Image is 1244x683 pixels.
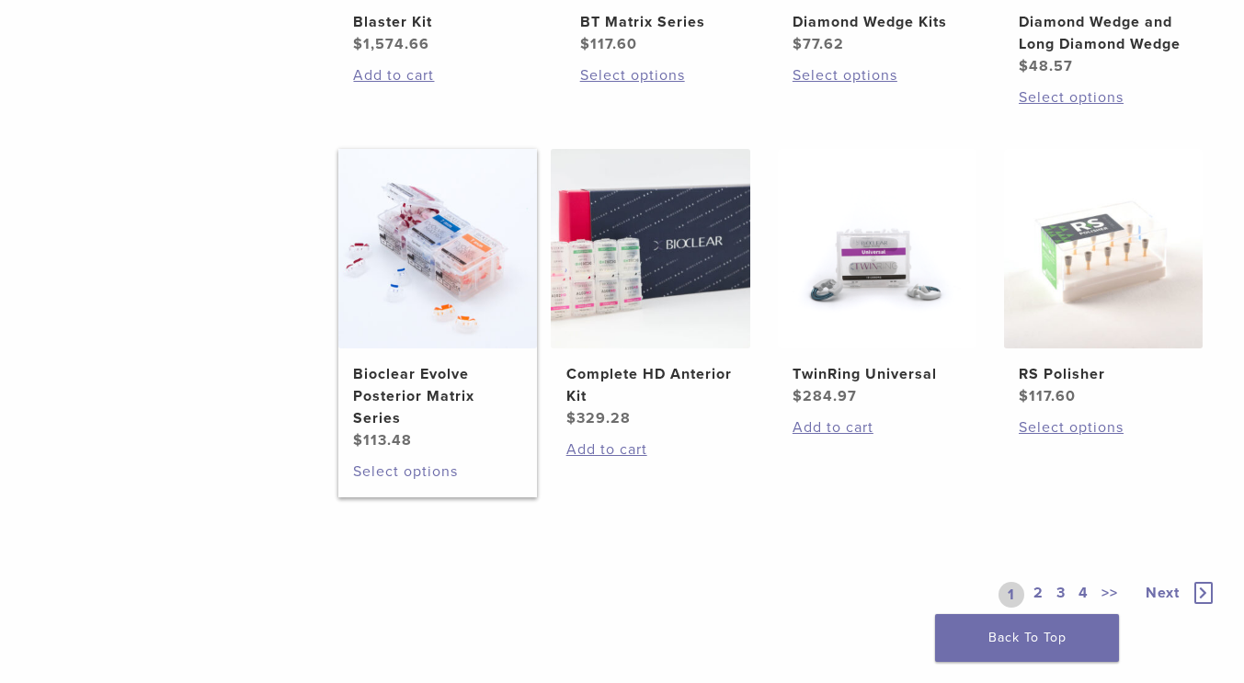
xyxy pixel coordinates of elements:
bdi: 48.57 [1019,57,1073,75]
a: RS PolisherRS Polisher $117.60 [1004,149,1203,406]
h2: Diamond Wedge Kits [793,11,962,33]
img: TwinRing Universal [778,149,976,347]
a: Select options for “Diamond Wedge and Long Diamond Wedge” [1019,86,1188,108]
h2: Complete HD Anterior Kit [566,363,736,407]
span: $ [1019,387,1029,405]
span: $ [353,431,363,450]
h2: RS Polisher [1019,363,1188,385]
h2: Blaster Kit [353,11,522,33]
a: Add to cart: “Complete HD Anterior Kit” [566,438,736,461]
img: RS Polisher [1004,149,1203,347]
h2: BT Matrix Series [580,11,749,33]
a: 1 [999,582,1024,608]
a: Complete HD Anterior KitComplete HD Anterior Kit $329.28 [551,149,749,428]
h2: TwinRing Universal [793,363,962,385]
bdi: 329.28 [566,409,631,427]
a: 3 [1053,582,1069,608]
bdi: 113.48 [353,431,412,450]
span: $ [1019,57,1029,75]
span: $ [353,35,363,53]
a: Back To Top [935,614,1119,662]
a: Add to cart: “Blaster Kit” [353,64,522,86]
a: Select options for “Bioclear Evolve Posterior Matrix Series” [353,461,522,483]
bdi: 117.60 [1019,387,1076,405]
h2: Diamond Wedge and Long Diamond Wedge [1019,11,1188,55]
a: Bioclear Evolve Posterior Matrix SeriesBioclear Evolve Posterior Matrix Series $113.48 [338,149,537,450]
span: $ [580,35,590,53]
bdi: 117.60 [580,35,637,53]
a: Select options for “RS Polisher” [1019,416,1188,438]
span: $ [793,35,803,53]
a: Select options for “BT Matrix Series” [580,64,749,86]
a: >> [1098,582,1122,608]
h2: Bioclear Evolve Posterior Matrix Series [353,363,522,429]
img: Complete HD Anterior Kit [551,149,749,347]
img: Bioclear Evolve Posterior Matrix Series [338,149,537,347]
span: Next [1146,584,1180,602]
a: TwinRing UniversalTwinRing Universal $284.97 [778,149,976,406]
a: 2 [1030,582,1047,608]
bdi: 1,574.66 [353,35,429,53]
a: Select options for “Diamond Wedge Kits” [793,64,962,86]
a: Add to cart: “TwinRing Universal” [793,416,962,438]
span: $ [566,409,576,427]
a: 4 [1075,582,1092,608]
bdi: 77.62 [793,35,844,53]
bdi: 284.97 [793,387,857,405]
span: $ [793,387,803,405]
